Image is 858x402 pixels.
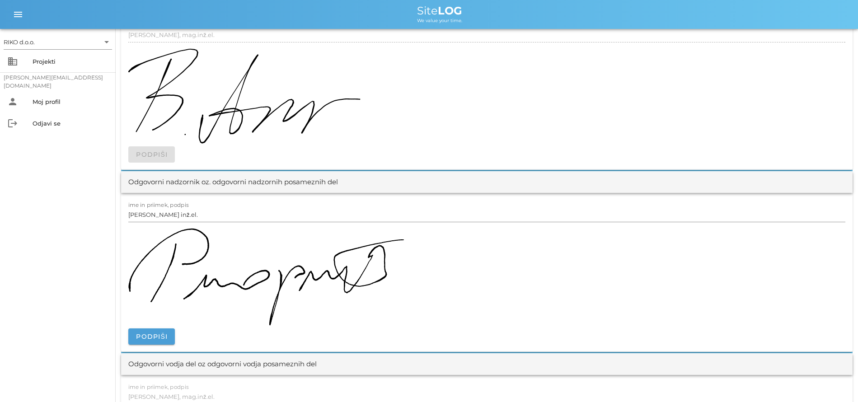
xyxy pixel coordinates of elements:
[417,18,462,23] span: We value your time.
[729,304,858,402] iframe: Chat Widget
[4,35,112,49] div: RIKO d.o.o.
[7,56,18,67] i: business
[33,120,108,127] div: Odjavi se
[101,37,112,47] i: arrow_drop_down
[128,384,189,391] label: ime in priimek, podpis
[417,4,462,17] span: Site
[128,202,189,209] label: ime in priimek, podpis
[128,228,404,326] img: 4ieYIAAAAGSURBVAMAF2ZWeIXJsAYAAAAASUVORK5CYII=
[7,118,18,129] i: logout
[128,328,175,345] button: Podpiši
[438,4,462,17] b: LOG
[7,96,18,107] i: person
[128,48,361,144] img: cNQp+QXQ5l0AAAAASUVORK5CYII=
[33,58,108,65] div: Projekti
[136,332,168,341] span: Podpiši
[33,98,108,105] div: Moj profil
[729,304,858,402] div: Pripomoček za klepet
[13,9,23,20] i: menu
[4,38,35,46] div: RIKO d.o.o.
[128,359,317,369] div: Odgovorni vodja del oz odgovorni vodja posameznih del
[128,177,338,187] div: Odgovorni nadzornik oz. odgovorni nadzornih posameznih del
